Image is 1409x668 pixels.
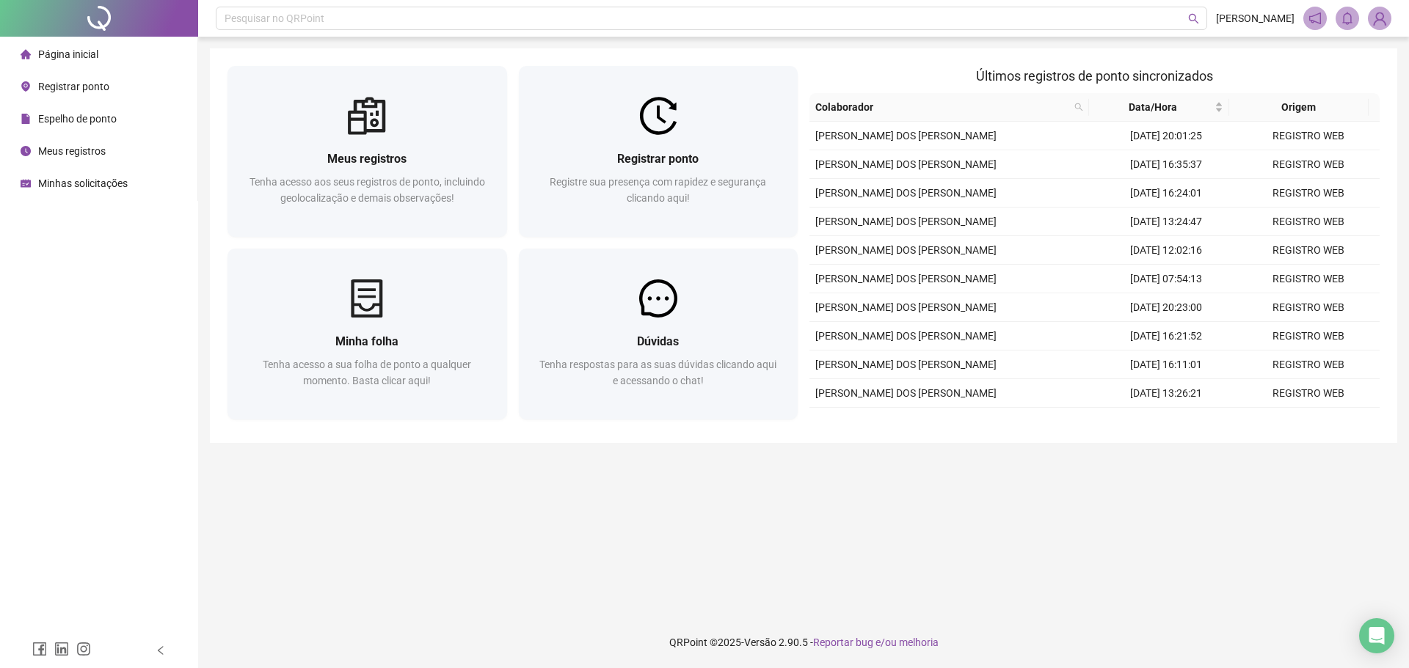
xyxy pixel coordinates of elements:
td: [DATE] 16:35:37 [1095,150,1237,179]
span: [PERSON_NAME] [1216,10,1295,26]
td: [DATE] 12:02:16 [1095,236,1237,265]
span: [PERSON_NAME] DOS [PERSON_NAME] [815,244,997,256]
span: [PERSON_NAME] DOS [PERSON_NAME] [815,359,997,370]
span: facebook [32,642,47,656]
span: home [21,49,31,59]
span: Dúvidas [637,334,679,348]
span: Tenha respostas para as suas dúvidas clicando aqui e acessando o chat! [539,359,776,386]
a: Registrar pontoRegistre sua presença com rapidez e segurança clicando aqui! [519,66,798,237]
span: [PERSON_NAME] DOS [PERSON_NAME] [815,273,997,285]
span: schedule [21,178,31,188]
span: [PERSON_NAME] DOS [PERSON_NAME] [815,301,997,313]
span: Registrar ponto [617,152,699,166]
td: [DATE] 12:07:10 [1095,408,1237,436]
td: [DATE] 16:24:01 [1095,179,1237,208]
span: search [1188,13,1199,24]
td: REGISTRO WEB [1237,179,1380,208]
td: REGISTRO WEB [1237,265,1380,293]
span: notification [1308,12,1322,25]
span: bell [1341,12,1354,25]
span: Últimos registros de ponto sincronizados [976,68,1213,84]
span: Colaborador [815,99,1068,115]
th: Origem [1229,93,1369,122]
span: [PERSON_NAME] DOS [PERSON_NAME] [815,387,997,399]
td: REGISTRO WEB [1237,293,1380,322]
span: Tenha acesso aos seus registros de ponto, incluindo geolocalização e demais observações! [250,176,485,204]
a: DúvidasTenha respostas para as suas dúvidas clicando aqui e acessando o chat! [519,249,798,419]
span: instagram [76,642,91,656]
footer: QRPoint © 2025 - 2.90.5 - [198,617,1409,668]
td: REGISTRO WEB [1237,322,1380,350]
td: REGISTRO WEB [1237,236,1380,265]
span: [PERSON_NAME] DOS [PERSON_NAME] [815,130,997,142]
span: clock-circle [21,146,31,156]
td: [DATE] 07:54:13 [1095,265,1237,293]
span: Versão [744,636,776,648]
td: REGISTRO WEB [1237,208,1380,236]
span: Minhas solicitações [38,177,128,189]
td: [DATE] 16:21:52 [1095,322,1237,350]
span: Registrar ponto [38,81,109,92]
td: [DATE] 13:26:21 [1095,379,1237,408]
span: Reportar bug e/ou melhoria [813,636,939,648]
span: search [1071,96,1086,118]
span: linkedin [54,642,69,656]
td: [DATE] 20:01:25 [1095,122,1237,150]
img: 92269 [1369,7,1391,29]
span: Meus registros [327,152,407,166]
span: Meus registros [38,145,106,157]
td: [DATE] 16:11:01 [1095,350,1237,379]
span: Minha folha [335,334,398,348]
div: Open Intercom Messenger [1359,618,1394,653]
td: REGISTRO WEB [1237,350,1380,379]
td: [DATE] 20:23:00 [1095,293,1237,322]
span: Espelho de ponto [38,113,117,125]
span: file [21,114,31,124]
td: REGISTRO WEB [1237,379,1380,408]
td: REGISTRO WEB [1237,408,1380,436]
a: Minha folhaTenha acesso a sua folha de ponto a qualquer momento. Basta clicar aqui! [227,249,507,419]
span: search [1074,103,1083,111]
span: [PERSON_NAME] DOS [PERSON_NAME] [815,187,997,199]
span: [PERSON_NAME] DOS [PERSON_NAME] [815,216,997,227]
td: REGISTRO WEB [1237,150,1380,179]
span: [PERSON_NAME] DOS [PERSON_NAME] [815,330,997,342]
span: Registre sua presença com rapidez e segurança clicando aqui! [550,176,766,204]
span: Tenha acesso a sua folha de ponto a qualquer momento. Basta clicar aqui! [263,359,471,386]
span: Data/Hora [1095,99,1212,115]
span: Página inicial [38,48,98,60]
td: REGISTRO WEB [1237,122,1380,150]
span: left [156,645,166,656]
span: [PERSON_NAME] DOS [PERSON_NAME] [815,158,997,170]
a: Meus registrosTenha acesso aos seus registros de ponto, incluindo geolocalização e demais observa... [227,66,507,237]
th: Data/Hora [1089,93,1229,122]
span: environment [21,81,31,92]
td: [DATE] 13:24:47 [1095,208,1237,236]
